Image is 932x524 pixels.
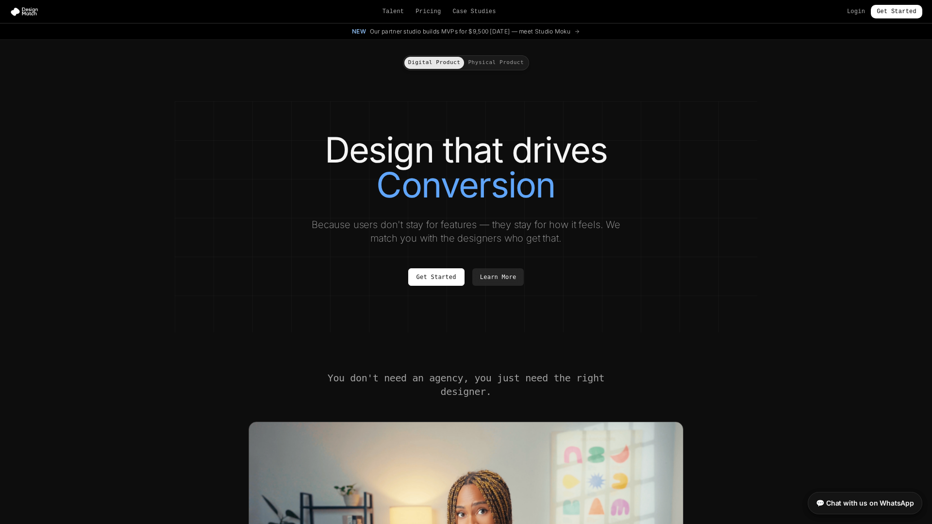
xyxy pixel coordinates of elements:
[871,5,922,18] a: Get Started
[416,8,441,16] a: Pricing
[408,268,465,286] a: Get Started
[194,132,738,202] h1: Design that drives
[376,167,555,202] span: Conversion
[808,492,922,514] a: 💬 Chat with us on WhatsApp
[370,28,570,35] span: Our partner studio builds MVPs for $9,500 [DATE] — meet Studio Moku
[383,8,404,16] a: Talent
[847,8,865,16] a: Login
[464,57,528,69] button: Physical Product
[303,218,629,245] p: Because users don't stay for features — they stay for how it feels. We match you with the designe...
[452,8,496,16] a: Case Studies
[472,268,524,286] a: Learn More
[10,7,43,16] img: Design Match
[352,28,366,35] span: New
[326,371,606,398] h2: You don't need an agency, you just need the right designer.
[404,57,465,69] button: Digital Product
